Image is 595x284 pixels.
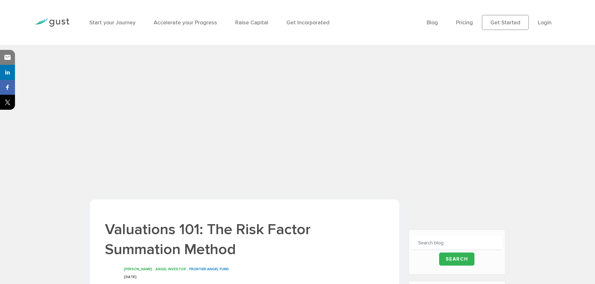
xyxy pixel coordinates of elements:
span: , Angel Investor [154,267,186,271]
a: Start your Journey [89,19,136,26]
span: [PERSON_NAME] [124,267,152,271]
a: Accelerate your Progress [154,19,217,26]
img: Gust Logo [34,18,69,27]
a: Blog [427,19,438,26]
a: Get Incorporated [286,19,330,26]
input: Search [439,253,475,266]
input: Search blog [412,236,502,250]
span: [DATE] [124,275,136,279]
h1: Valuations 101: The Risk Factor Summation Method [105,219,384,259]
a: Get Started [482,15,529,30]
a: Raise Capital [235,19,268,26]
span: , Frontier Angel Fund [187,267,229,271]
a: Pricing [456,19,473,26]
a: Login [538,19,552,26]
